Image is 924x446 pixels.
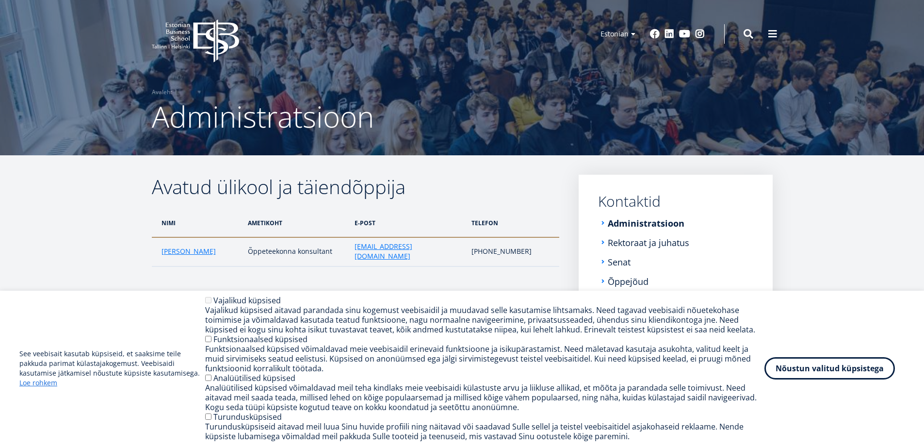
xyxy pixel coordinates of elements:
th: nimi [152,209,243,237]
th: e-post [350,209,467,237]
label: Funktsionaalsed küpsised [213,334,308,345]
a: [EMAIL_ADDRESS][DOMAIN_NAME] [355,242,462,261]
div: Vajalikud küpsised aitavad parandada sinu kogemust veebisaidil ja muudavad selle kasutamise lihts... [205,305,764,334]
td: [PHONE_NUMBER] [467,237,559,266]
label: Vajalikud küpsised [213,295,281,306]
th: telefon [467,209,559,237]
a: Linkedin [665,29,674,39]
label: Analüütilised küpsised [213,373,295,383]
a: Senat [608,257,631,267]
a: Kontaktid [598,194,753,209]
a: Õppejõud [608,277,648,286]
a: Avaleht [152,87,172,97]
td: Õppeteekonna konsultant [243,237,350,266]
a: Administratsioon [608,218,684,228]
h2: Avatud ülikool ja täiendõppija [152,175,559,199]
p: See veebisait kasutab küpsiseid, et saaksime teile pakkuda parimat külastajakogemust. Veebisaidi ... [19,349,205,388]
a: Rektoraat ja juhatus [608,238,689,248]
a: Youtube [679,29,690,39]
div: Analüütilised küpsised võimaldavad meil teha kindlaks meie veebisaidi külastuste arvu ja liikluse... [205,383,764,412]
a: [PERSON_NAME] [162,247,216,256]
div: Turundusküpsiseid aitavad meil luua Sinu huvide profiili ning näitavad või saadavad Sulle sellel ... [205,422,764,441]
label: Turundusküpsised [213,412,282,422]
span: Administratsioon [152,97,374,136]
h2: Bakalaureuse- ja magistriõpe [152,286,559,311]
a: Facebook [650,29,660,39]
a: Loe rohkem [19,378,57,388]
a: Instagram [695,29,705,39]
button: Nõustun valitud küpsistega [764,357,895,380]
div: Funktsionaalsed küpsised võimaldavad meie veebisaidil erinevaid funktsioone ja isikupärastamist. ... [205,344,764,373]
th: ametikoht [243,209,350,237]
